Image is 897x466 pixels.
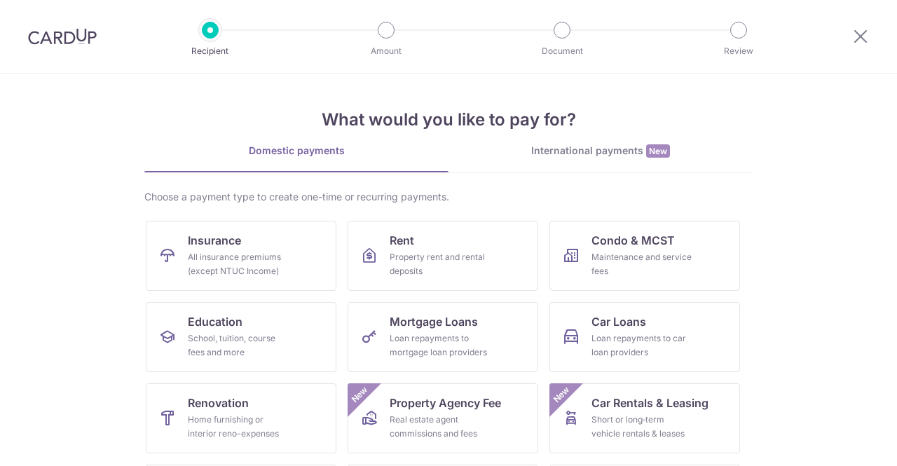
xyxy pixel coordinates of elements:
span: Insurance [188,232,241,249]
span: Property Agency Fee [390,395,501,411]
a: RenovationHome furnishing or interior reno-expenses [146,383,336,453]
p: Document [510,44,614,58]
a: EducationSchool, tuition, course fees and more [146,302,336,372]
a: Car LoansLoan repayments to car loan providers [549,302,740,372]
div: Domestic payments [144,144,448,158]
div: Loan repayments to mortgage loan providers [390,331,491,359]
a: Mortgage LoansLoan repayments to mortgage loan providers [348,302,538,372]
iframe: Opens a widget where you can find more information [807,424,883,459]
div: All insurance premiums (except NTUC Income) [188,250,289,278]
p: Amount [334,44,438,58]
span: Car Loans [591,313,646,330]
div: Maintenance and service fees [591,250,692,278]
span: New [550,383,573,406]
div: Home furnishing or interior reno-expenses [188,413,289,441]
a: Car Rentals & LeasingShort or long‑term vehicle rentals & leasesNew [549,383,740,453]
div: Short or long‑term vehicle rentals & leases [591,413,692,441]
span: Rent [390,232,414,249]
a: Property Agency FeeReal estate agent commissions and feesNew [348,383,538,453]
span: Education [188,313,242,330]
div: Property rent and rental deposits [390,250,491,278]
a: RentProperty rent and rental deposits [348,221,538,291]
div: Loan repayments to car loan providers [591,331,692,359]
p: Review [687,44,790,58]
h4: What would you like to pay for? [144,107,753,132]
a: Condo & MCSTMaintenance and service fees [549,221,740,291]
div: Real estate agent commissions and fees [390,413,491,441]
p: Recipient [158,44,262,58]
span: Renovation [188,395,249,411]
div: International payments [448,144,753,158]
img: CardUp [28,28,97,45]
div: Choose a payment type to create one-time or recurring payments. [144,190,753,204]
span: New [348,383,371,406]
span: Condo & MCST [591,232,675,249]
span: Mortgage Loans [390,313,478,330]
div: School, tuition, course fees and more [188,331,289,359]
span: Car Rentals & Leasing [591,395,708,411]
a: InsuranceAll insurance premiums (except NTUC Income) [146,221,336,291]
span: New [646,144,670,158]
